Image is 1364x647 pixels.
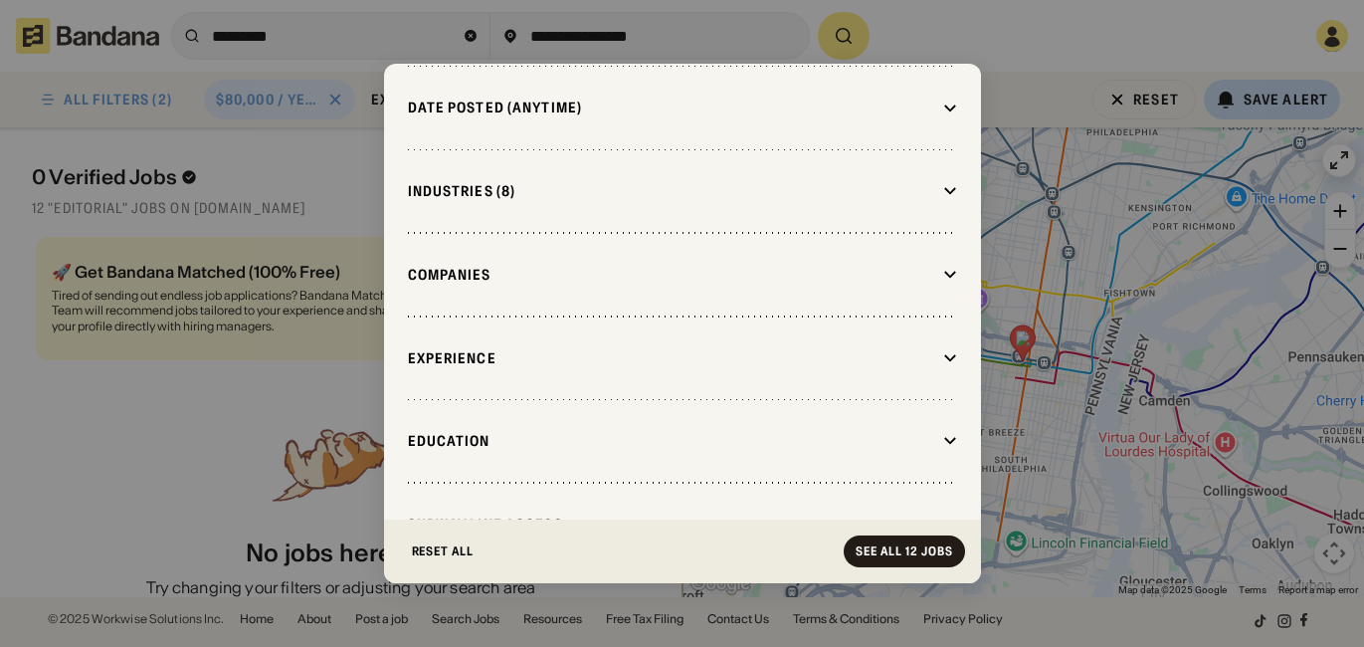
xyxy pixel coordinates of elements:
div: See all 12 jobs [856,545,952,557]
div: Companies [408,266,935,284]
div: Industries (8) [408,182,935,200]
div: Date Posted (Anytime) [408,99,935,116]
div: Education [408,432,935,450]
div: Experience [408,349,935,367]
div: Reset All [412,545,475,557]
div: Subway Line Access [408,516,935,534]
